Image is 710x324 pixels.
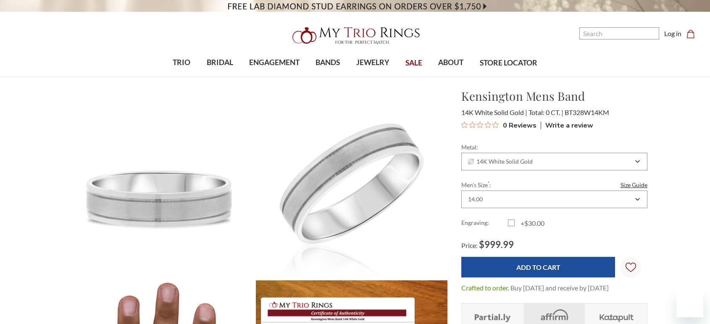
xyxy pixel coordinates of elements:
[438,57,463,68] span: ABOUT
[207,57,233,68] span: BRIDAL
[686,29,700,39] a: Cart with 0 items
[461,153,647,170] div: Combobox
[368,76,377,77] button: submenu toggle
[529,108,563,116] span: Total: 0 CT.
[165,49,198,76] a: TRIO
[626,236,636,299] svg: Wish Lists
[461,119,536,131] button: Rated 0 out of 5 stars from 0 reviews. Jump to reviews.
[249,57,300,68] span: ENGAGEMENT
[468,196,483,203] div: 14.00
[535,308,574,323] img: Affirm
[206,22,504,49] a: My Trio Rings
[356,57,389,68] span: JEWELRY
[461,218,508,228] label: Engraving:
[461,143,647,152] label: Metal:
[348,49,397,76] a: JEWELRY
[541,122,593,129] div: Write a review
[461,87,647,105] h1: Kensington Mens Band
[676,290,703,317] iframe: Button to launch messaging window
[173,57,190,68] span: TRIO
[621,180,647,189] a: Size Guide
[397,50,430,77] a: SALE
[430,49,471,76] a: ABOUT
[480,57,537,68] span: STORE LOCATOR
[510,283,609,293] dd: Buy [DATE] and receive by [DATE]
[288,22,422,49] img: My Trio Rings
[461,191,647,208] div: Combobox
[270,76,279,77] button: submenu toggle
[241,49,308,76] a: ENGAGEMENT
[461,180,647,189] label: Men's Size :
[472,50,545,77] a: STORE LOCATOR
[63,88,255,280] img: Photo of Kensington Mens Band 14K White Gold [BT328WM]
[323,76,332,77] button: submenu toggle
[686,30,695,38] svg: cart.cart_preview
[597,308,636,323] img: Katapult
[405,57,422,68] span: SALE
[579,27,659,39] input: Search and use arrows or TAB to navigate results
[479,239,514,250] span: $999.99
[216,76,224,77] button: submenu toggle
[461,241,478,249] span: Price:
[447,76,455,77] button: submenu toggle
[256,88,448,280] img: Photo of Kensington Mens Band 14K White Gold [BT328WM]
[620,257,641,278] a: Wish Lists
[177,76,186,77] button: submenu toggle
[468,158,533,165] span: 14K White Solid Gold
[473,308,512,323] img: Layaway
[461,283,509,293] dt: Crafted to order.
[565,108,609,116] span: BT328W14KM
[461,257,615,277] input: Add to Cart
[316,57,340,68] span: BANDS
[198,49,241,76] a: BRIDAL
[508,218,555,228] label: +$30.00
[503,119,536,131] span: 0 Reviews
[308,49,348,76] a: BANDS
[461,108,527,116] span: 14K White Solid Gold
[664,29,681,39] a: Log in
